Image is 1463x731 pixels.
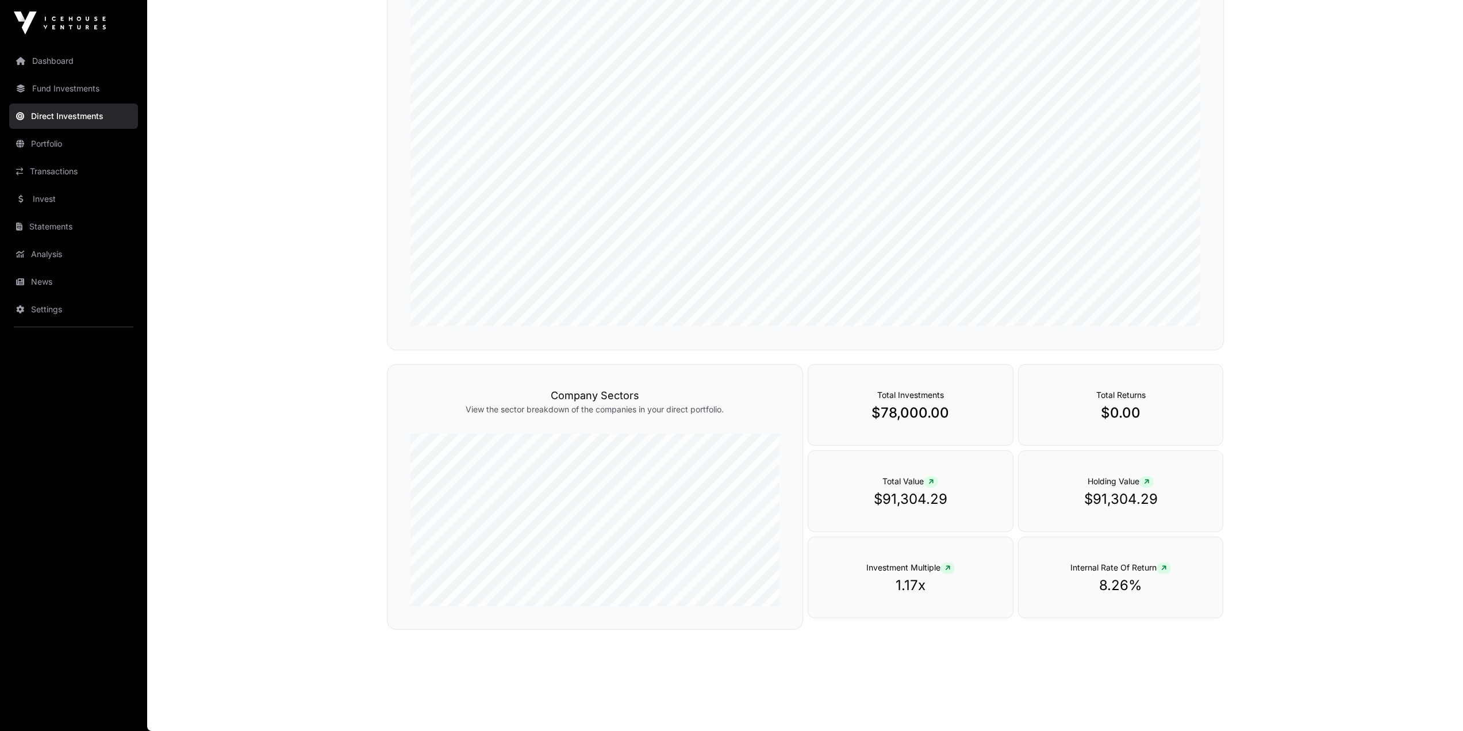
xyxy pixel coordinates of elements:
a: Statements [9,214,138,239]
a: Portfolio [9,131,138,156]
a: Dashboard [9,48,138,74]
p: 1.17x [831,576,990,595]
p: View the sector breakdown of the companies in your direct portfolio. [410,404,780,415]
img: Icehouse Ventures Logo [14,12,106,35]
p: $78,000.00 [831,404,990,422]
a: Direct Investments [9,104,138,129]
p: 8.26% [1042,576,1200,595]
span: Total Value [882,476,938,486]
h3: Company Sectors [410,388,780,404]
a: Transactions [9,159,138,184]
span: Holding Value [1088,476,1154,486]
span: Internal Rate Of Return [1070,562,1171,572]
span: Investment Multiple [866,562,955,572]
a: Invest [9,186,138,212]
span: Total Investments [877,390,944,400]
span: Total Returns [1096,390,1146,400]
p: $91,304.29 [1042,490,1200,508]
a: Analysis [9,242,138,267]
p: $91,304.29 [831,490,990,508]
a: Settings [9,297,138,322]
p: $0.00 [1042,404,1200,422]
iframe: Chat Widget [1406,676,1463,731]
a: Fund Investments [9,76,138,101]
a: News [9,269,138,294]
